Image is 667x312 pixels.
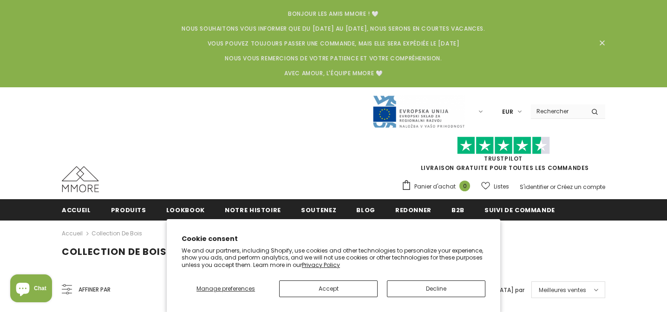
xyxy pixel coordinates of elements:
[550,183,556,191] span: or
[484,155,523,162] a: TrustPilot
[111,206,146,214] span: Produits
[484,206,555,214] span: Suivi de commande
[531,104,584,118] input: Search Site
[182,247,485,269] p: We and our partners, including Shopify, use cookies and other technologies to personalize your ex...
[73,24,594,33] p: Nous souhaitons vous informer que du [DATE] au [DATE], nous serons en courtes vacances.
[62,245,167,258] span: Collection de bois
[182,234,485,244] h2: Cookie consent
[520,183,549,191] a: S'identifier
[7,274,55,305] inbox-online-store-chat: Shopify online store chat
[557,183,605,191] a: Créez un compte
[279,280,378,297] button: Accept
[539,286,586,295] span: Meilleures ventes
[225,206,281,214] span: Notre histoire
[73,9,594,19] p: Bonjour les amis MMORE ! 🤍
[401,180,475,194] a: Panier d'achat 0
[356,199,375,220] a: Blog
[166,199,205,220] a: Lookbook
[73,69,594,78] p: Avec amour, l'équipe MMORE 🤍
[196,285,255,292] span: Manage preferences
[395,199,432,220] a: Redonner
[401,141,605,172] span: LIVRAISON GRATUITE POUR TOUTES LES COMMANDES
[62,206,91,214] span: Accueil
[451,199,464,220] a: B2B
[62,166,99,192] img: Cas MMORE
[92,229,142,237] a: Collection de bois
[73,39,594,48] p: Vous pouvez toujours passer une commande, mais elle sera expédiée le [DATE]
[387,280,485,297] button: Decline
[78,285,111,295] span: Affiner par
[502,107,513,117] span: EUR
[166,206,205,214] span: Lookbook
[111,199,146,220] a: Produits
[457,136,550,155] img: Faites confiance aux étoiles pilotes
[62,199,91,220] a: Accueil
[182,280,270,297] button: Manage preferences
[451,206,464,214] span: B2B
[494,182,509,191] span: Listes
[301,206,336,214] span: soutenez
[372,107,465,115] a: Javni Razpis
[395,206,432,214] span: Redonner
[301,199,336,220] a: soutenez
[356,206,375,214] span: Blog
[73,54,594,63] p: Nous vous remercions de votre patience et votre compréhension.
[459,181,470,191] span: 0
[481,178,509,195] a: Listes
[62,228,83,239] a: Accueil
[484,199,555,220] a: Suivi de commande
[414,182,456,191] span: Panier d'achat
[225,199,281,220] a: Notre histoire
[372,95,465,129] img: Javni Razpis
[302,261,340,269] a: Privacy Policy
